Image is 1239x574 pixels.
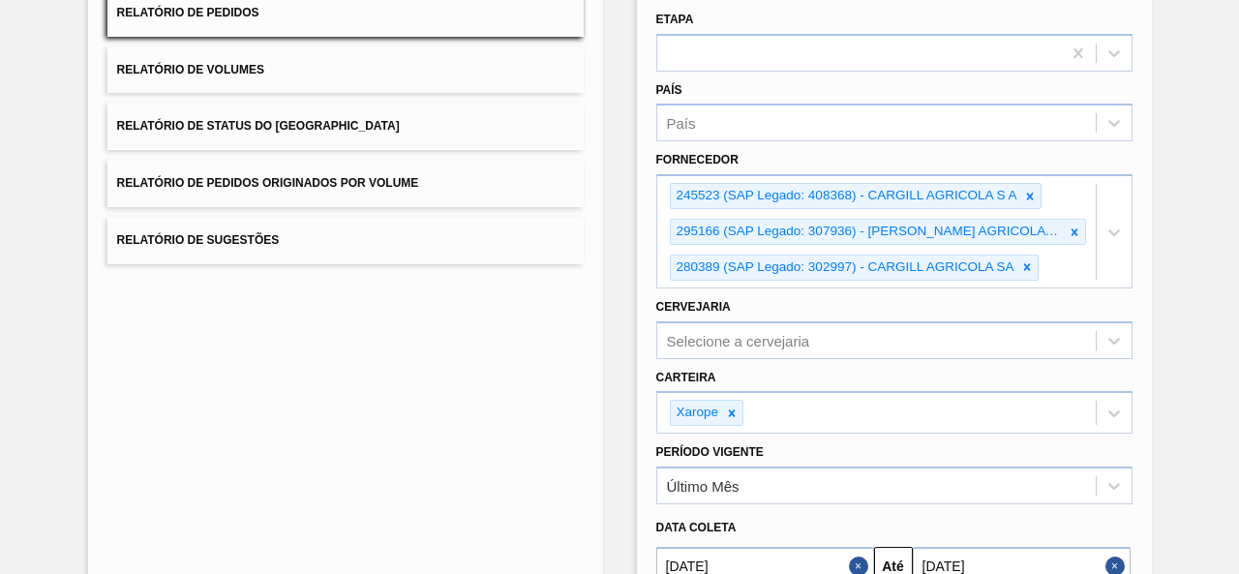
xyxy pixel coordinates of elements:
[667,332,810,348] div: Selecione a cervejaria
[117,176,419,190] span: Relatório de Pedidos Originados por Volume
[117,6,259,19] span: Relatório de Pedidos
[667,115,696,132] div: País
[107,160,584,207] button: Relatório de Pedidos Originados por Volume
[671,256,1017,280] div: 280389 (SAP Legado: 302997) - CARGILL AGRICOLA SA
[656,521,737,534] span: Data coleta
[656,445,764,459] label: Período Vigente
[656,371,716,384] label: Carteira
[656,13,694,26] label: Etapa
[107,46,584,94] button: Relatório de Volumes
[671,401,722,425] div: Xarope
[117,119,400,133] span: Relatório de Status do [GEOGRAPHIC_DATA]
[117,63,264,76] span: Relatório de Volumes
[117,233,280,247] span: Relatório de Sugestões
[671,184,1020,208] div: 245523 (SAP Legado: 408368) - CARGILL AGRICOLA S A
[656,300,731,314] label: Cervejaria
[671,220,1064,244] div: 295166 (SAP Legado: 307936) - [PERSON_NAME] AGRICOLA SA
[107,103,584,150] button: Relatório de Status do [GEOGRAPHIC_DATA]
[656,153,739,166] label: Fornecedor
[667,478,740,495] div: Último Mês
[656,83,682,97] label: País
[107,217,584,264] button: Relatório de Sugestões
